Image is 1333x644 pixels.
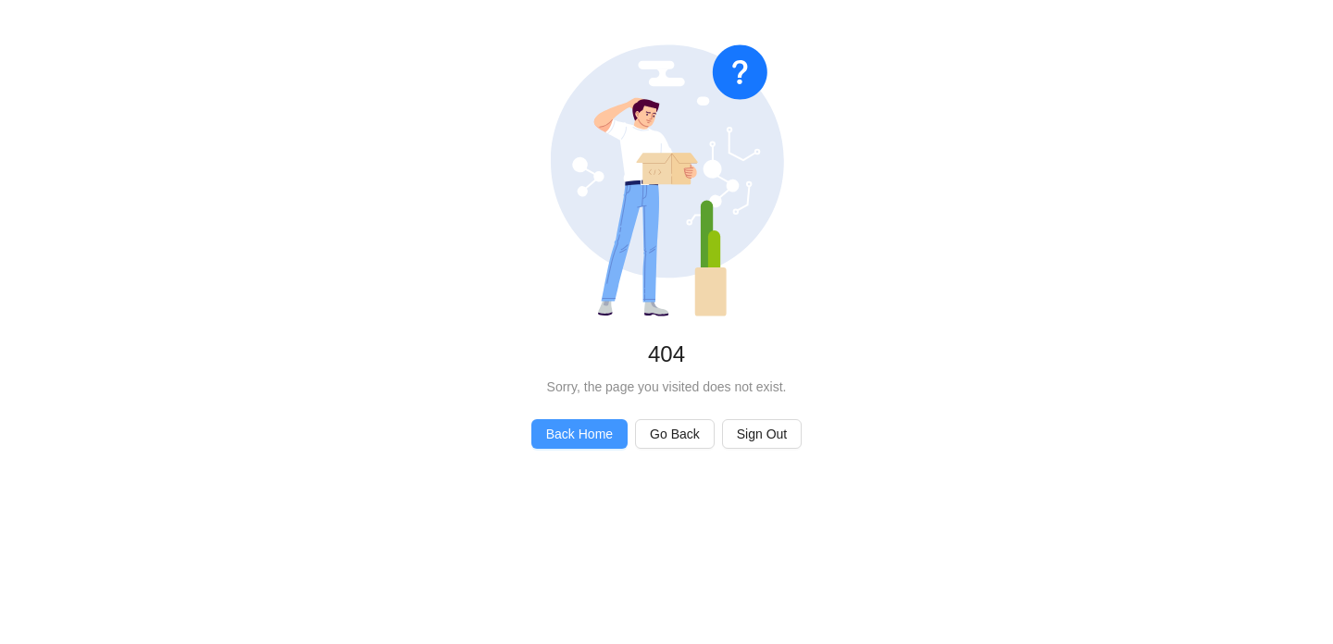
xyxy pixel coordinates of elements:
[722,419,802,449] button: Sign Out
[546,424,613,444] span: Back Home
[650,424,700,444] span: Go Back
[531,419,628,449] button: Back Home
[635,419,715,449] button: Go Back
[737,424,787,444] span: Sign Out
[30,340,1303,369] div: 404
[30,377,1303,397] div: Sorry, the page you visited does not exist.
